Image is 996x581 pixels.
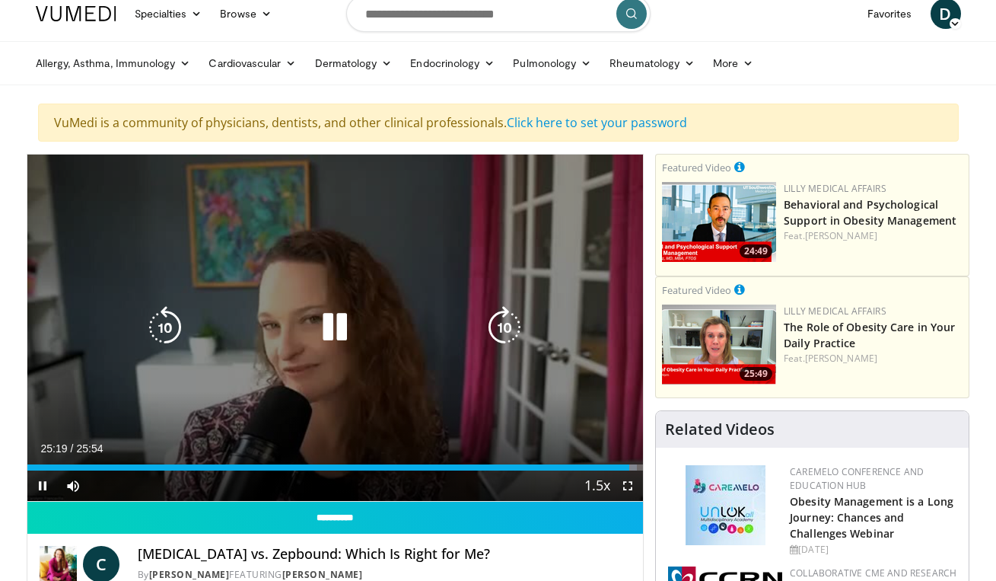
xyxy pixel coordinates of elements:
a: More [704,48,762,78]
h4: [MEDICAL_DATA] vs. Zepbound: Which Is Right for Me? [138,546,631,563]
span: / [71,442,74,455]
small: Featured Video [662,161,731,174]
img: e1208b6b-349f-4914-9dd7-f97803bdbf1d.png.150x105_q85_crop-smart_upscale.png [662,305,776,385]
a: Obesity Management is a Long Journey: Chances and Challenges Webinar [790,494,953,541]
span: 25:49 [740,367,772,381]
img: 45df64a9-a6de-482c-8a90-ada250f7980c.png.150x105_q85_autocrop_double_scale_upscale_version-0.2.jpg [686,465,765,545]
div: VuMedi is a community of physicians, dentists, and other clinical professionals. [38,104,959,142]
a: Lilly Medical Affairs [784,182,886,195]
a: Dermatology [306,48,402,78]
a: [PERSON_NAME] [282,568,363,581]
span: 25:54 [76,442,103,455]
video-js: Video Player [27,155,644,502]
a: Cardiovascular [199,48,305,78]
a: 24:49 [662,182,776,262]
span: 25:19 [41,442,68,455]
a: CaReMeLO Conference and Education Hub [790,465,924,492]
button: Fullscreen [613,471,643,501]
button: Mute [58,471,88,501]
a: [PERSON_NAME] [805,229,877,242]
a: The Role of Obesity Care in Your Daily Practice [784,320,955,350]
small: Featured Video [662,283,731,297]
a: Rheumatology [600,48,704,78]
img: VuMedi Logo [36,6,116,21]
h4: Related Videos [665,420,775,439]
a: Lilly Medical Affairs [784,305,886,318]
a: 25:49 [662,305,776,385]
a: Allergy, Asthma, Immunology [27,48,200,78]
div: [DATE] [790,543,956,557]
a: Endocrinology [401,48,504,78]
img: ba3304f6-7838-4e41-9c0f-2e31ebde6754.png.150x105_q85_crop-smart_upscale.png [662,182,776,262]
a: [PERSON_NAME] [805,352,877,365]
div: Feat. [784,352,963,366]
button: Pause [27,471,58,501]
a: Pulmonology [504,48,600,78]
div: Progress Bar [27,464,644,471]
span: 24:49 [740,244,772,258]
a: Click here to set your password [507,114,687,131]
div: Feat. [784,229,963,243]
a: [PERSON_NAME] [149,568,230,581]
button: Playback Rate [582,471,613,501]
a: Behavioral and Psychological Support in Obesity Management [784,197,956,228]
